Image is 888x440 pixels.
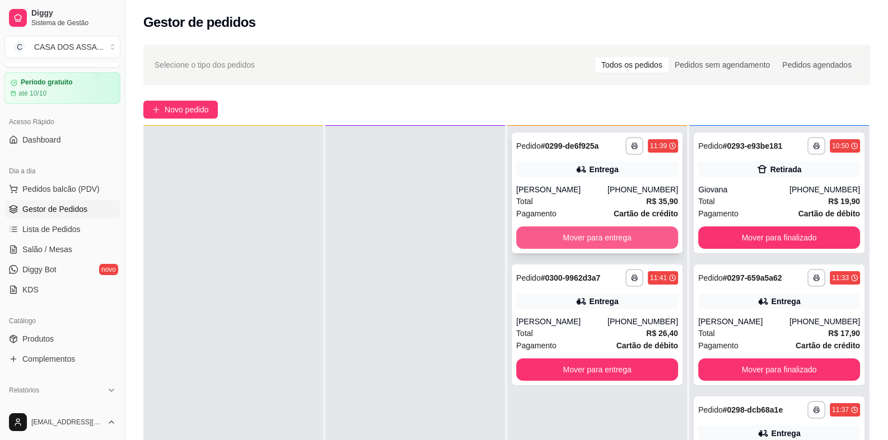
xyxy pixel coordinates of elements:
span: Diggy [31,8,116,18]
span: C [14,41,25,53]
button: Mover para finalizado [698,358,860,381]
div: [PERSON_NAME] [698,316,789,327]
strong: Cartão de débito [798,209,860,218]
div: [PERSON_NAME] [516,184,607,195]
span: Pedido [698,273,723,282]
div: 11:39 [650,141,667,150]
a: Diggy Botnovo [4,261,120,278]
span: Total [516,195,533,207]
button: Select a team [4,36,120,58]
span: Produtos [22,333,54,344]
a: DiggySistema de Gestão [4,4,120,31]
button: Novo pedido [143,101,218,119]
span: Pedidos balcão (PDV) [22,183,100,195]
div: [PERSON_NAME] [516,316,607,327]
strong: Cartão de crédito [614,209,678,218]
div: Acesso Rápido [4,113,120,131]
div: [PHONE_NUMBER] [607,184,678,195]
div: [PHONE_NUMBER] [789,184,860,195]
span: Pagamento [698,207,739,220]
a: Complementos [4,350,120,368]
div: Giovana [698,184,789,195]
span: Dashboard [22,134,61,145]
article: Período gratuito [21,78,73,87]
div: Pedidos agendados [776,57,858,73]
div: Pedidos sem agendamento [669,57,776,73]
button: Mover para entrega [516,358,678,381]
div: 11:41 [650,273,667,282]
span: Relatórios [9,386,39,395]
span: Pagamento [516,207,557,220]
article: até 10/10 [18,89,46,98]
div: 11:37 [832,405,849,414]
div: Entrega [589,296,618,307]
div: 11:33 [832,273,849,282]
div: Entrega [771,428,800,439]
h2: Gestor de pedidos [143,13,256,31]
a: Dashboard [4,131,120,149]
div: Entrega [771,296,800,307]
strong: # 0293-e93be181 [723,141,783,150]
span: plus [152,106,160,113]
span: [EMAIL_ADDRESS][DOMAIN_NAME] [31,418,102,427]
a: Relatórios de vendas [4,399,120,417]
span: Selecione o tipo dos pedidos [155,59,255,71]
a: KDS [4,281,120,299]
strong: R$ 35,90 [646,197,678,206]
button: Pedidos balcão (PDV) [4,180,120,198]
a: Produtos [4,330,120,348]
span: Salão / Mesas [22,244,72,255]
strong: R$ 26,40 [646,329,678,338]
a: Lista de Pedidos [4,220,120,238]
span: Pedido [698,141,723,150]
div: CASA DOS ASSA ... [34,41,104,53]
span: Complementos [22,353,75,365]
span: Sistema de Gestão [31,18,116,27]
span: Pagamento [698,339,739,352]
strong: Cartão de crédito [796,341,860,350]
span: Lista de Pedidos [22,224,81,235]
strong: # 0300-9962d3a7 [541,273,601,282]
div: Entrega [589,164,618,175]
span: Pagamento [516,339,557,352]
strong: # 0297-659a5a62 [723,273,782,282]
button: Mover para finalizado [698,226,860,249]
div: [PHONE_NUMBER] [789,316,860,327]
span: Relatórios de vendas [22,403,96,414]
div: Retirada [770,164,801,175]
strong: # 0298-dcb68a1e [723,405,783,414]
span: KDS [22,284,39,295]
a: Período gratuitoaté 10/10 [4,72,120,104]
span: Pedido [516,141,541,150]
span: Total [698,195,715,207]
div: Catálogo [4,312,120,330]
span: Gestor de Pedidos [22,204,87,215]
strong: R$ 17,90 [828,329,860,338]
div: Dia a dia [4,162,120,180]
div: Todos os pedidos [595,57,669,73]
span: Total [516,327,533,339]
button: [EMAIL_ADDRESS][DOMAIN_NAME] [4,409,120,436]
a: Salão / Mesas [4,240,120,258]
span: Pedido [698,405,723,414]
span: Total [698,327,715,339]
div: 10:50 [832,141,849,150]
strong: Cartão de débito [616,341,678,350]
strong: # 0299-de6f925a [541,141,599,150]
button: Mover para entrega [516,226,678,249]
div: [PHONE_NUMBER] [607,316,678,327]
span: Diggy Bot [22,264,57,275]
a: Gestor de Pedidos [4,200,120,218]
span: Pedido [516,273,541,282]
span: Novo pedido [165,103,209,116]
strong: R$ 19,90 [828,197,860,206]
